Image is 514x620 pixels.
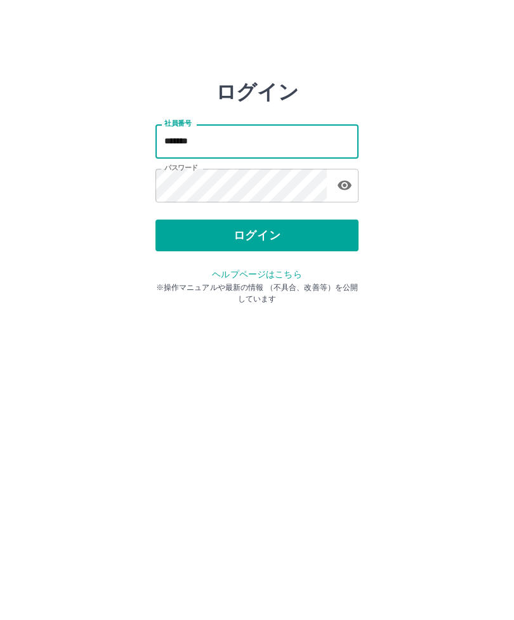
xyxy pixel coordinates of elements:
a: ヘルプページはこちら [212,269,301,279]
h2: ログイン [216,80,299,104]
p: ※操作マニュアルや最新の情報 （不具合、改善等）を公開しています [155,282,359,305]
label: 社員番号 [164,119,191,128]
label: パスワード [164,163,198,173]
button: ログイン [155,220,359,251]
